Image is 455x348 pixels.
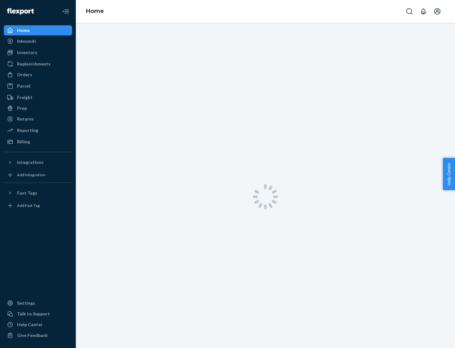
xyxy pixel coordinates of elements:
a: Inbounds [4,36,72,46]
a: Prep [4,103,72,113]
a: Inventory [4,47,72,58]
a: Add Integration [4,170,72,180]
a: Orders [4,70,72,80]
button: Open account menu [431,5,444,18]
a: Replenishments [4,59,72,69]
ol: breadcrumbs [81,2,109,21]
button: Close Navigation [59,5,72,18]
a: Home [86,8,104,15]
div: Inventory [17,49,37,56]
a: Parcel [4,81,72,91]
div: Fast Tags [17,190,37,196]
div: Replenishments [17,61,51,67]
button: Help Center [443,158,455,190]
button: Give Feedback [4,330,72,340]
div: Give Feedback [17,332,48,339]
div: Add Fast Tag [17,203,40,208]
div: Orders [17,71,32,78]
img: Flexport logo [7,8,34,15]
a: Returns [4,114,72,124]
div: Help Center [17,321,43,328]
div: Freight [17,94,33,101]
div: Billing [17,139,30,145]
button: Open notifications [417,5,430,18]
div: Inbounds [17,38,36,44]
div: Settings [17,300,35,306]
a: Add Fast Tag [4,201,72,211]
div: Reporting [17,127,38,134]
button: Fast Tags [4,188,72,198]
a: Reporting [4,125,72,135]
a: Freight [4,92,72,103]
a: Home [4,25,72,35]
button: Open Search Box [403,5,416,18]
button: Integrations [4,157,72,167]
div: Prep [17,105,27,111]
div: Returns [17,116,34,122]
div: Talk to Support [17,311,50,317]
div: Parcel [17,83,30,89]
a: Talk to Support [4,309,72,319]
a: Settings [4,298,72,308]
div: Add Integration [17,172,45,177]
a: Billing [4,137,72,147]
div: Home [17,27,30,34]
a: Help Center [4,320,72,330]
div: Integrations [17,159,44,165]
